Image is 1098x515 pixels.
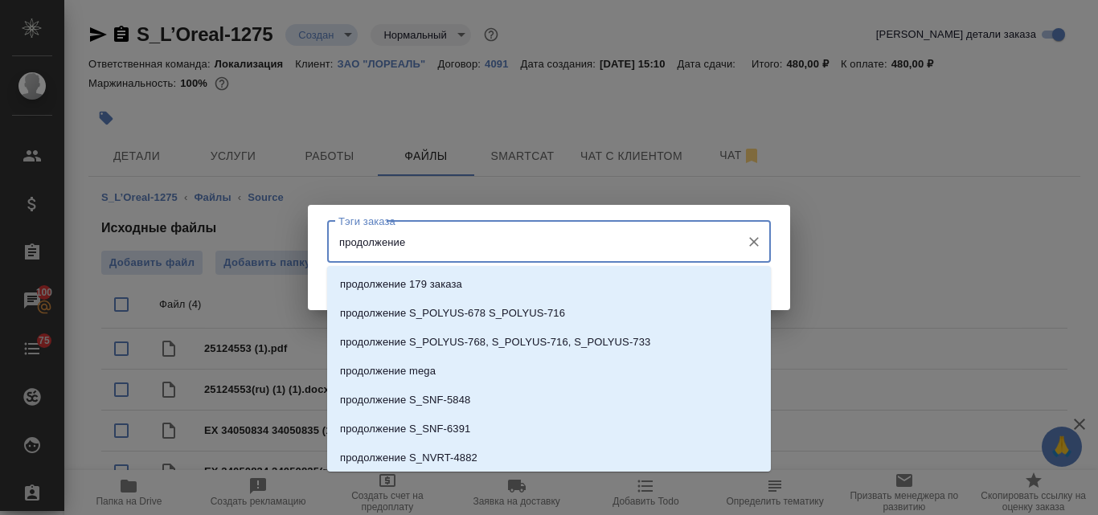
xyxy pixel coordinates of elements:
p: продолжение 179 заказа [340,276,462,292]
button: Очистить [743,231,765,253]
p: продолжение S_POLYUS-768, S_POLYUS-716, S_POLYUS-733 [340,334,650,350]
p: продолжение S_SNF-6391 [340,421,470,437]
p: продолжение S_POLYUS-678 S_POLYUS-716 [340,305,565,321]
p: продолжение mega [340,363,436,379]
p: продолжение S_NVRT-4882 [340,450,477,466]
p: продолжение S_SNF-5848 [340,392,470,408]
